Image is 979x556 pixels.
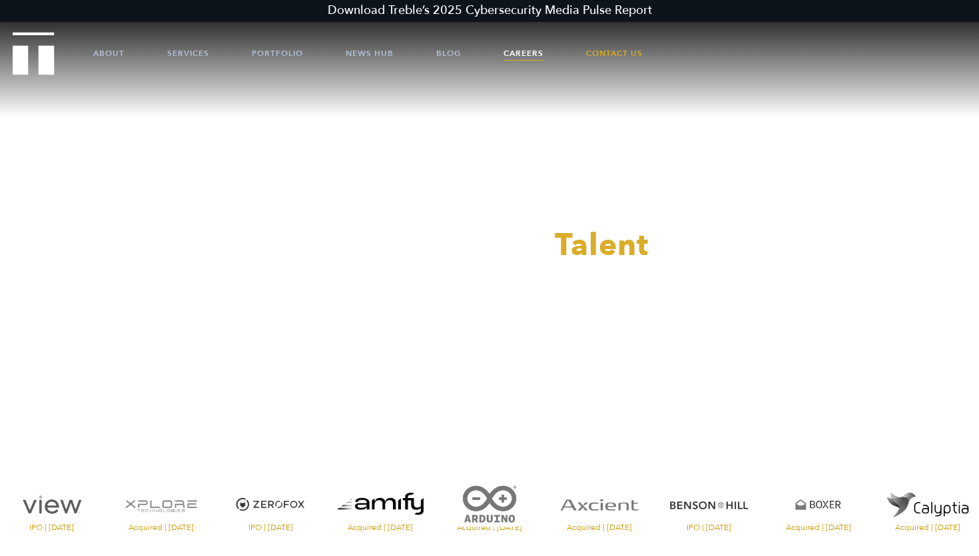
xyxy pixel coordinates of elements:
span: IPO | [DATE] [657,523,760,531]
span: Talent [555,224,649,266]
img: Benson Hill logo [657,483,760,527]
a: Visit the XPlore website [110,483,212,531]
a: Blog [436,33,461,73]
span: Acquired | [DATE] [876,523,979,531]
a: Visit the website [329,483,432,531]
a: Services [167,33,209,73]
span: Acquired | [DATE] [329,523,432,531]
a: Visit the Boxer website [767,483,869,531]
span: IPO | [DATE] [219,523,322,531]
a: About [93,33,125,73]
span: Acquired | [DATE] [547,523,650,531]
span: Acquired | [DATE] [438,523,541,531]
a: Visit the ZeroFox website [219,483,322,531]
a: Visit the Axcient website [547,483,650,531]
a: Contact Us [586,33,643,73]
img: Boxer logo [767,483,869,527]
img: XPlore logo [110,483,212,527]
img: Treble logo [13,32,55,75]
a: Visit the website [438,483,541,531]
span: Acquired | [DATE] [110,523,212,531]
a: Visit the website [876,483,979,531]
a: Careers [503,33,543,73]
a: News Hub [346,33,394,73]
a: Portfolio [252,33,303,73]
img: Axcient logo [547,483,650,527]
span: Acquired | [DATE] [767,523,869,531]
img: ZeroFox logo [219,483,322,527]
a: Visit the Benson Hill website [657,483,760,531]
